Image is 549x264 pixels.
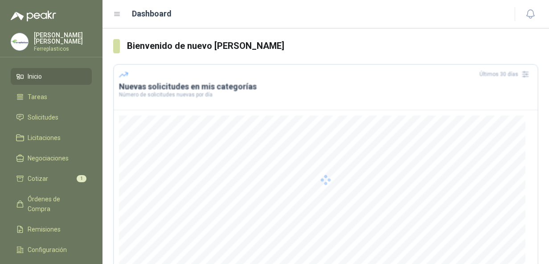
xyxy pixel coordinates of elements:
span: 1 [77,175,86,182]
p: Ferreplasticos [34,46,92,52]
img: Logo peakr [11,11,56,21]
a: Cotizar1 [11,170,92,187]
span: Configuración [28,245,67,255]
a: Licitaciones [11,129,92,146]
h3: Bienvenido de nuevo [PERSON_NAME] [127,39,538,53]
p: [PERSON_NAME] [PERSON_NAME] [34,32,92,44]
span: Órdenes de Compra [28,194,83,214]
span: Remisiones [28,224,61,234]
a: Órdenes de Compra [11,191,92,217]
a: Tareas [11,88,92,105]
span: Negociaciones [28,153,69,163]
a: Solicitudes [11,109,92,126]
a: Remisiones [11,221,92,238]
a: Negociaciones [11,150,92,167]
span: Licitaciones [28,133,61,143]
a: Configuración [11,241,92,258]
span: Cotizar [28,174,48,184]
a: Inicio [11,68,92,85]
span: Inicio [28,72,42,81]
span: Solicitudes [28,112,58,122]
h1: Dashboard [132,8,172,20]
img: Company Logo [11,33,28,50]
span: Tareas [28,92,47,102]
